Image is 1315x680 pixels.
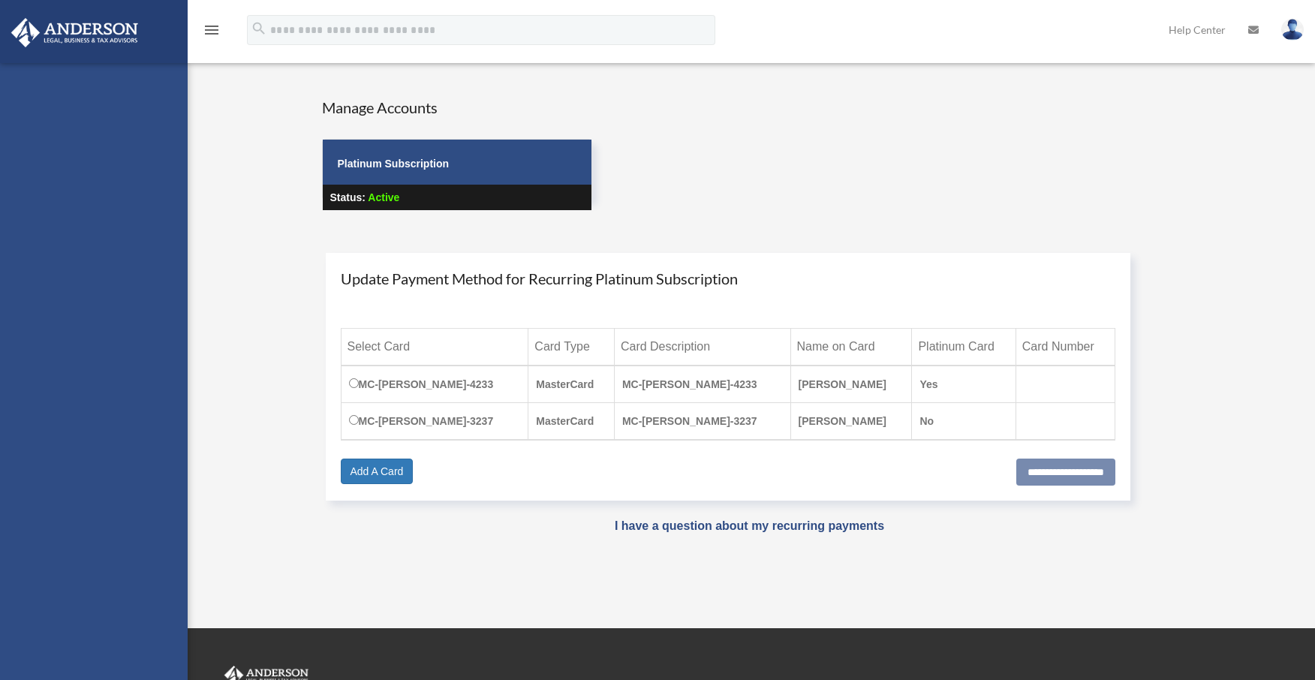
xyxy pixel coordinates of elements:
[614,402,790,440] td: MC-[PERSON_NAME]-3237
[912,328,1016,366] th: Platinum Card
[615,519,884,532] a: I have a question about my recurring payments
[528,366,615,403] td: MasterCard
[203,26,221,39] a: menu
[341,459,414,484] a: Add A Card
[614,366,790,403] td: MC-[PERSON_NAME]-4233
[528,402,615,440] td: MasterCard
[203,21,221,39] i: menu
[912,366,1016,403] td: Yes
[1016,328,1115,366] th: Card Number
[790,366,912,403] td: [PERSON_NAME]
[338,158,450,170] strong: Platinum Subscription
[1281,19,1304,41] img: User Pic
[341,268,1116,289] h4: Update Payment Method for Recurring Platinum Subscription
[790,328,912,366] th: Name on Card
[251,20,267,37] i: search
[912,402,1016,440] td: No
[7,18,143,47] img: Anderson Advisors Platinum Portal
[528,328,615,366] th: Card Type
[322,97,592,118] h4: Manage Accounts
[790,402,912,440] td: [PERSON_NAME]
[341,366,528,403] td: MC-[PERSON_NAME]-4233
[330,191,366,203] strong: Status:
[341,402,528,440] td: MC-[PERSON_NAME]-3237
[368,191,399,203] span: Active
[341,328,528,366] th: Select Card
[614,328,790,366] th: Card Description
